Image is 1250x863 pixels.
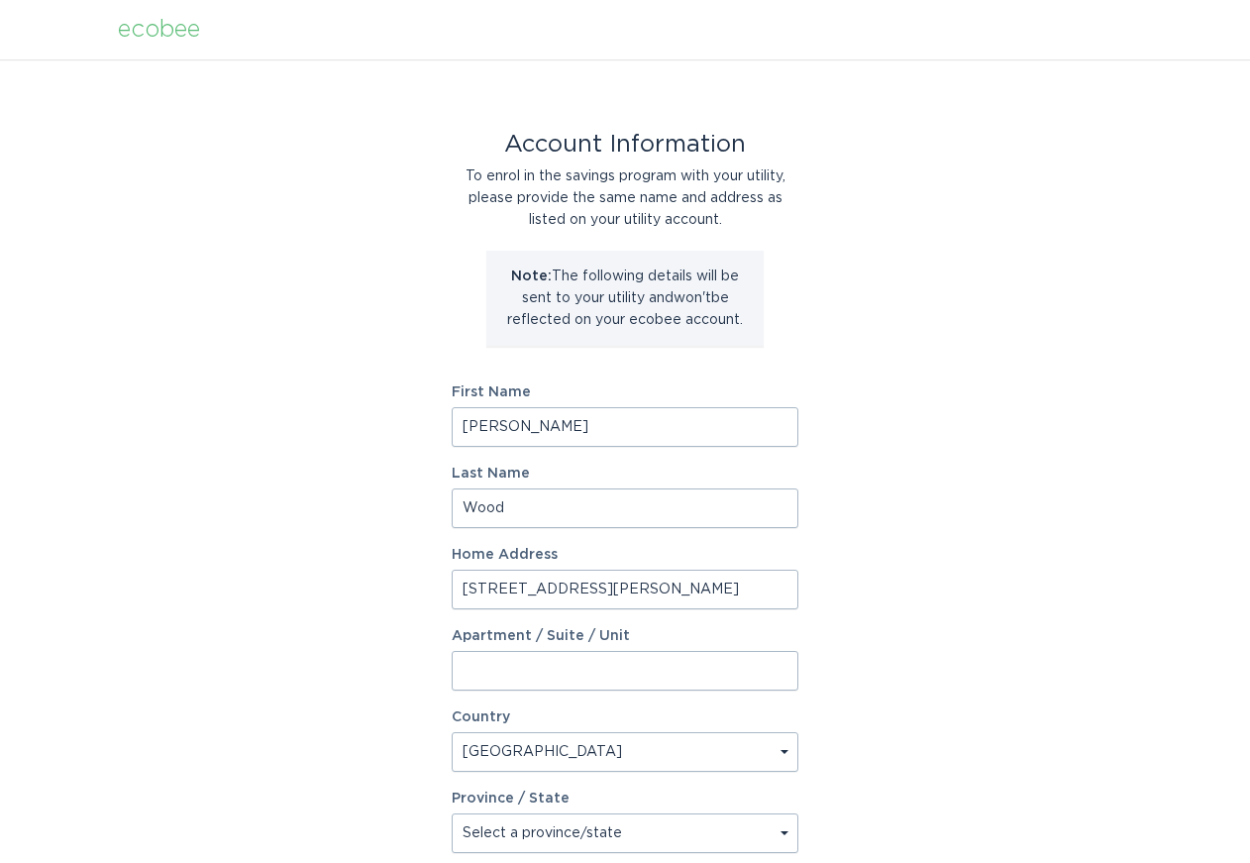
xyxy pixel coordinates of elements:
[501,266,749,331] p: The following details will be sent to your utility and won't be reflected on your ecobee account.
[452,165,798,231] div: To enrol in the savings program with your utility, please provide the same name and address as li...
[511,270,552,283] strong: Note:
[452,792,570,806] label: Province / State
[452,134,798,156] div: Account Information
[118,19,200,41] div: ecobee
[452,385,798,399] label: First Name
[452,629,798,643] label: Apartment / Suite / Unit
[452,548,798,562] label: Home Address
[452,710,510,724] label: Country
[452,467,798,481] label: Last Name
